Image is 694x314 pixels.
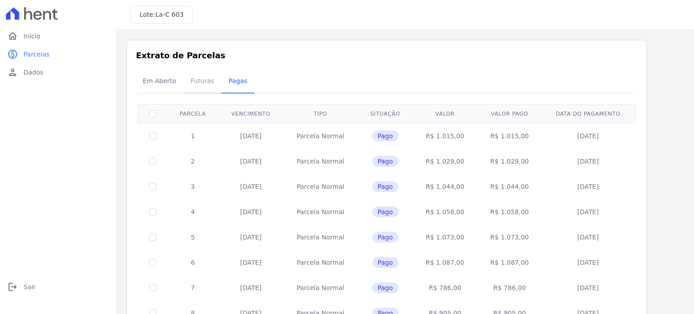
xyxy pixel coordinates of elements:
td: 2 [167,149,218,174]
td: Parcela Normal [283,199,358,225]
td: 1 [167,123,218,149]
td: [DATE] [542,149,634,174]
span: Pago [372,131,399,141]
td: Parcela Normal [283,174,358,199]
td: 3 [167,174,218,199]
td: [DATE] [218,199,283,225]
th: Parcela [167,104,218,123]
td: 6 [167,250,218,275]
a: paidParcelas [4,45,112,63]
span: Dados [23,68,43,77]
a: personDados [4,63,112,81]
td: 7 [167,275,218,300]
td: 5 [167,225,218,250]
td: [DATE] [542,275,634,300]
td: R$ 1.029,00 [477,149,542,174]
span: Pago [372,232,399,243]
td: [DATE] [218,149,283,174]
td: [DATE] [542,225,634,250]
td: [DATE] [218,225,283,250]
input: Só é possível selecionar pagamentos em aberto [149,183,156,190]
span: Pago [372,257,399,268]
td: R$ 1.073,00 [477,225,542,250]
td: [DATE] [218,250,283,275]
td: [DATE] [542,199,634,225]
span: Pago [372,181,399,192]
a: Em Aberto [136,70,183,94]
h3: Extrato de Parcelas [136,49,638,61]
td: Parcela Normal [283,225,358,250]
i: paid [7,49,18,60]
td: R$ 1.073,00 [413,225,478,250]
td: R$ 786,00 [477,275,542,300]
th: Vencimento [218,104,283,123]
input: Só é possível selecionar pagamentos em aberto [149,234,156,241]
a: Pagas [221,70,254,94]
input: Só é possível selecionar pagamentos em aberto [149,284,156,291]
td: R$ 1.058,00 [413,199,478,225]
td: R$ 786,00 [413,275,478,300]
span: Pago [372,206,399,217]
a: logoutSair [4,278,112,296]
td: R$ 1.029,00 [413,149,478,174]
span: Em Aberto [137,72,182,90]
td: R$ 1.044,00 [477,174,542,199]
a: homeInício [4,27,112,45]
td: R$ 1.087,00 [413,250,478,275]
td: [DATE] [542,123,634,149]
span: Parcelas [23,50,50,59]
td: Parcela Normal [283,149,358,174]
td: [DATE] [218,174,283,199]
td: Parcela Normal [283,123,358,149]
input: Só é possível selecionar pagamentos em aberto [149,132,156,140]
td: 4 [167,199,218,225]
th: Situação [358,104,413,123]
th: Valor pago [477,104,542,123]
td: Parcela Normal [283,275,358,300]
span: Pago [372,156,399,167]
td: Parcela Normal [283,250,358,275]
td: R$ 1.015,00 [477,123,542,149]
input: Só é possível selecionar pagamentos em aberto [149,208,156,216]
td: R$ 1.044,00 [413,174,478,199]
td: R$ 1.015,00 [413,123,478,149]
i: logout [7,281,18,292]
input: Só é possível selecionar pagamentos em aberto [149,259,156,266]
td: R$ 1.058,00 [477,199,542,225]
h3: Lote: [140,10,183,19]
th: Data do pagamento [542,104,634,123]
td: [DATE] [542,250,634,275]
span: Sair [23,282,36,291]
th: Valor [413,104,478,123]
td: [DATE] [542,174,634,199]
span: La-C 603 [155,11,183,18]
td: [DATE] [218,123,283,149]
i: person [7,67,18,78]
a: Futuras [183,70,221,94]
input: Só é possível selecionar pagamentos em aberto [149,158,156,165]
th: Tipo [283,104,358,123]
span: Início [23,32,40,41]
span: Pago [372,282,399,293]
i: home [7,31,18,42]
td: [DATE] [218,275,283,300]
span: Pagas [223,72,253,90]
td: R$ 1.087,00 [477,250,542,275]
span: Futuras [185,72,220,90]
